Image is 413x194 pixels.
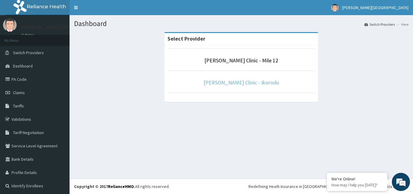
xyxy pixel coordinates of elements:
a: [PERSON_NAME] Clinic - Mile 12 [204,57,278,64]
footer: All rights reserved. [70,179,413,194]
span: Tariff Negotiation [13,130,44,135]
strong: Copyright © 2017 . [74,184,135,189]
span: Claims [13,90,25,95]
a: Online [21,33,36,37]
div: We're Online! [331,176,383,182]
strong: Select Provider [167,35,205,42]
p: [PERSON_NAME][GEOGRAPHIC_DATA] [21,25,111,30]
li: Here [395,22,408,27]
span: Dashboard [13,63,33,69]
span: [PERSON_NAME][GEOGRAPHIC_DATA] [342,5,408,10]
img: User Image [3,18,17,32]
a: RelianceHMO [108,184,134,189]
h1: Dashboard [74,20,408,28]
img: User Image [331,4,339,12]
a: [PERSON_NAME] Clinic - Ikorodu [203,79,279,86]
span: Tariffs [13,103,24,109]
a: Switch Providers [364,22,395,27]
span: Switch Providers [13,50,44,55]
div: Redefining Heath Insurance in [GEOGRAPHIC_DATA] using Telemedicine and Data Science! [249,183,408,189]
p: How may I help you today? [331,182,383,188]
